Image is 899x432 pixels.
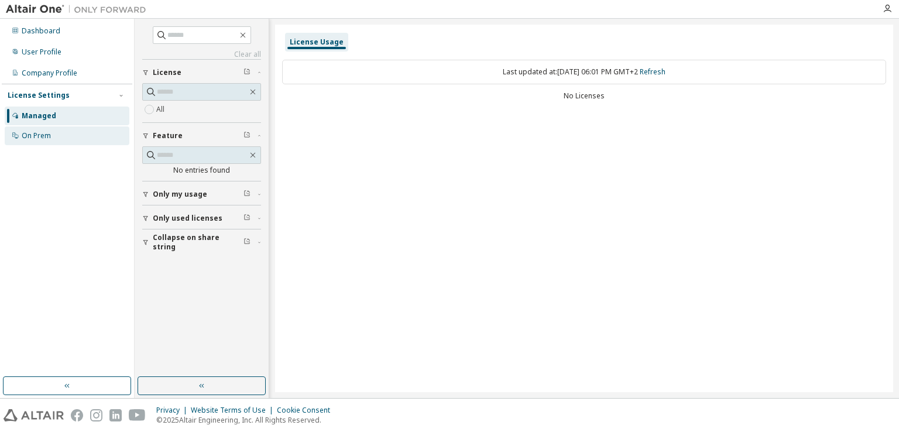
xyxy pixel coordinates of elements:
label: All [156,102,167,116]
div: No Licenses [282,91,886,101]
div: Cookie Consent [277,406,337,415]
img: instagram.svg [90,409,102,421]
img: altair_logo.svg [4,409,64,421]
div: Company Profile [22,68,77,78]
span: Feature [153,131,183,140]
span: Clear filter [243,190,251,199]
div: No entries found [142,166,261,175]
div: License Settings [8,91,70,100]
img: linkedin.svg [109,409,122,421]
button: Feature [142,123,261,149]
a: Clear all [142,50,261,59]
div: License Usage [290,37,344,47]
div: On Prem [22,131,51,140]
button: Only my usage [142,181,261,207]
span: Clear filter [243,214,251,223]
div: Dashboard [22,26,60,36]
div: User Profile [22,47,61,57]
a: Refresh [640,67,665,77]
img: Altair One [6,4,152,15]
span: Only used licenses [153,214,222,223]
button: License [142,60,261,85]
div: Last updated at: [DATE] 06:01 PM GMT+2 [282,60,886,84]
div: Website Terms of Use [191,406,277,415]
button: Only used licenses [142,205,261,231]
p: © 2025 Altair Engineering, Inc. All Rights Reserved. [156,415,337,425]
div: Managed [22,111,56,121]
div: Privacy [156,406,191,415]
button: Collapse on share string [142,229,261,255]
span: Collapse on share string [153,233,243,252]
span: Clear filter [243,238,251,247]
span: License [153,68,181,77]
img: youtube.svg [129,409,146,421]
img: facebook.svg [71,409,83,421]
span: Only my usage [153,190,207,199]
span: Clear filter [243,131,251,140]
span: Clear filter [243,68,251,77]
